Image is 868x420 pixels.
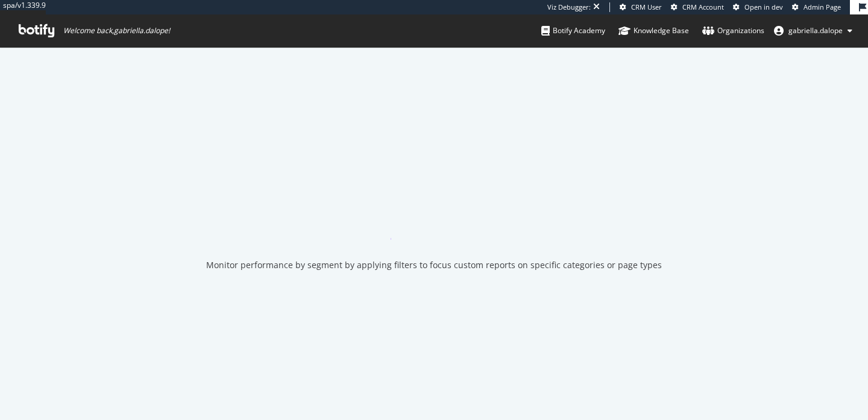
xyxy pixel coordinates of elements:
span: Admin Page [804,2,841,11]
div: Viz Debugger: [547,2,591,12]
a: Organizations [702,14,764,47]
div: animation [391,196,477,240]
a: Knowledge Base [618,14,689,47]
a: Open in dev [733,2,783,12]
div: Organizations [702,25,764,37]
span: CRM User [631,2,662,11]
span: Open in dev [744,2,783,11]
span: CRM Account [682,2,724,11]
button: gabriella.dalope [764,21,862,40]
div: Knowledge Base [618,25,689,37]
div: Monitor performance by segment by applying filters to focus custom reports on specific categories... [206,259,662,271]
a: CRM Account [671,2,724,12]
span: Welcome back, gabriella.dalope ! [63,26,170,36]
a: Admin Page [792,2,841,12]
a: CRM User [620,2,662,12]
span: gabriella.dalope [788,25,843,36]
a: Botify Academy [541,14,605,47]
div: Botify Academy [541,25,605,37]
